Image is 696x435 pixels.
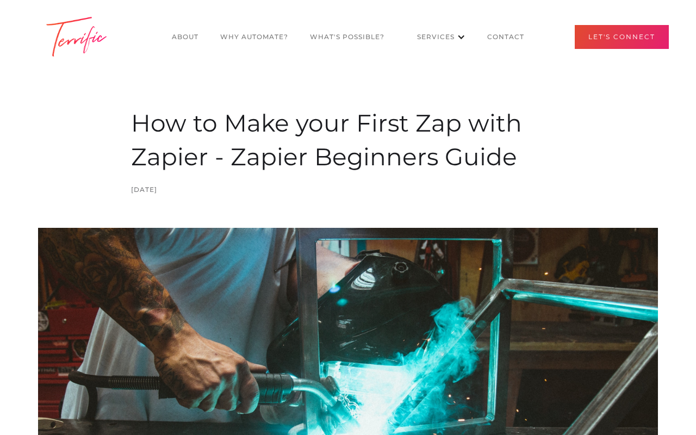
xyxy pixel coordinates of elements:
div: Services [395,16,476,58]
a: home [27,16,125,57]
a: Let's Connect [575,25,669,49]
img: Terrific Logo [27,16,125,57]
a: Why Automate? [209,27,299,47]
a: What's POssible? [299,27,395,47]
div: Let's Connect [588,32,655,42]
h1: How to Make your First Zap with Zapier - Zapier Beginners Guide [131,106,565,173]
a: About [161,27,209,47]
a: Services [406,27,455,47]
a: CONTACT [476,27,535,47]
div: [DATE] [131,184,565,195]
